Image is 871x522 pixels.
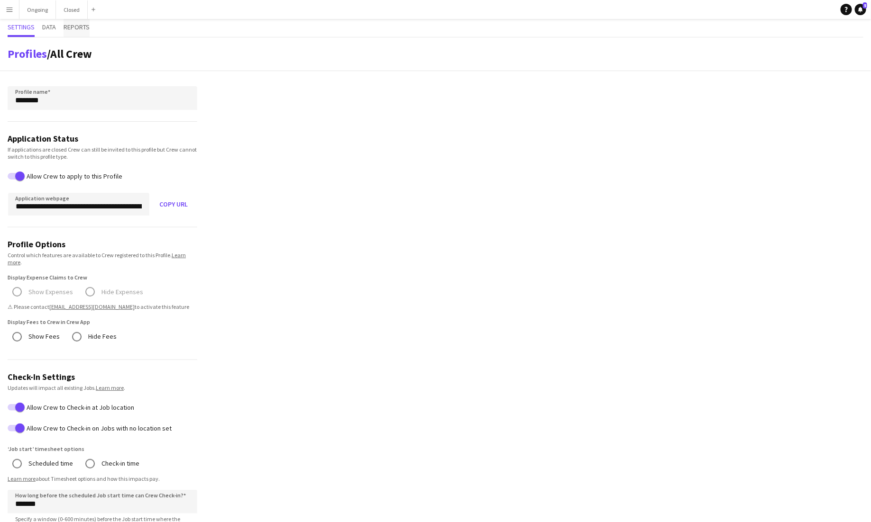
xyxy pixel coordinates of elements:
span: Reports [64,24,90,30]
div: Updates will impact all existing Jobs. . [8,384,197,391]
a: Learn more [96,384,124,391]
div: Control which features are available to Crew registered to this Profile. . [8,252,197,266]
label: Show Fees [27,329,60,344]
span: All Crew [50,46,92,61]
h3: Profile Options [8,239,197,250]
span: ⚠ Please contact to activate this feature [8,303,197,310]
label: Check-in time [100,456,139,471]
label: Display Expense Claims to Crew [8,273,197,282]
h3: Check-In Settings [8,371,197,382]
label: Allow Crew to Check-in on Jobs with no location set [25,424,172,432]
label: Scheduled time [27,456,73,471]
button: Ongoing [19,0,56,19]
label: Allow Crew to Check-in at Job location [25,403,134,411]
label: Hide Fees [86,329,117,344]
h3: Application Status [8,133,197,144]
button: Closed [56,0,88,19]
h1: / [8,47,92,61]
a: Learn more [8,475,36,482]
span: 5 [863,2,867,9]
label: Allow Crew to apply to this Profile [25,172,122,180]
div: about Timesheet options and how this impacts pay. [8,475,197,482]
a: Learn more [8,252,186,266]
a: 5 [855,4,866,15]
div: If applications are closed Crew can still be invited to this profile but Crew cannot switch to th... [8,146,197,160]
span: Settings [8,24,35,30]
a: [EMAIL_ADDRESS][DOMAIN_NAME] [49,303,135,310]
label: ‘Job start’ timesheet options [8,445,197,453]
label: Display Fees to Crew in Crew App [8,318,197,326]
span: Data [42,24,56,30]
button: Copy URL [150,193,197,216]
a: Profiles [8,46,47,61]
